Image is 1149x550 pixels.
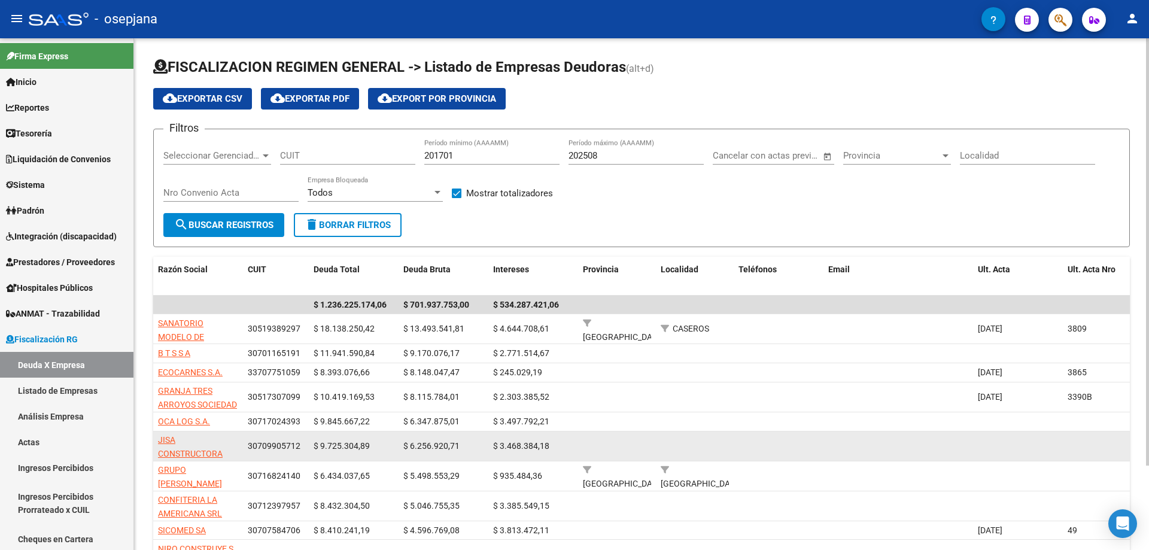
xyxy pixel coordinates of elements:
[403,392,460,402] span: $ 8.115.784,01
[6,204,44,217] span: Padrón
[163,93,242,104] span: Exportar CSV
[673,324,709,333] span: CASEROS
[493,392,549,402] span: $ 2.303.385,52
[163,150,260,161] span: Seleccionar Gerenciador
[158,435,235,485] span: JISA CONSTRUCTORA EMPRENDIMIENTOS INMOBILIARIOS SRL
[493,265,529,274] span: Intereses
[661,479,741,502] span: [GEOGRAPHIC_DATA] SUR
[158,417,210,426] span: OCA LOG S.A.
[1068,392,1092,402] span: 3390B
[403,525,460,535] span: $ 4.596.769,08
[305,220,391,230] span: Borrar Filtros
[978,367,1002,377] span: [DATE]
[158,348,190,358] span: B T S S A
[314,392,375,402] span: $ 10.419.169,53
[1125,11,1139,26] mat-icon: person
[493,348,549,358] span: $ 2.771.514,67
[578,257,656,296] datatable-header-cell: Provincia
[158,318,208,355] span: SANATORIO MODELO DE CASEROS S A
[661,265,698,274] span: Localidad
[978,265,1010,274] span: Ult. Acta
[626,63,654,74] span: (alt+d)
[248,525,300,535] span: 30707584706
[314,348,375,358] span: $ 11.941.590,84
[163,213,284,237] button: Buscar Registros
[305,217,319,232] mat-icon: delete
[403,501,460,511] span: $ 5.046.755,35
[153,88,252,110] button: Exportar CSV
[174,220,273,230] span: Buscar Registros
[738,265,777,274] span: Teléfonos
[493,471,542,481] span: $ 935.484,36
[153,59,626,75] span: FISCALIZACION REGIMEN GENERAL -> Listado de Empresas Deudoras
[294,213,402,237] button: Borrar Filtros
[248,501,300,511] span: 30712397957
[158,495,222,518] span: CONFITERIA LA AMERICANA SRL
[248,441,300,451] span: 30709905712
[6,230,117,243] span: Integración (discapacidad)
[403,417,460,426] span: $ 6.347.875,01
[399,257,488,296] datatable-header-cell: Deuda Bruta
[493,300,559,309] span: $ 534.287.421,06
[1068,324,1087,333] span: 3809
[308,187,333,198] span: Todos
[493,501,549,511] span: $ 3.385.549,15
[248,324,300,333] span: 30519389297
[248,348,300,358] span: 30701165191
[163,91,177,105] mat-icon: cloud_download
[6,75,37,89] span: Inicio
[493,417,549,426] span: $ 3.497.792,21
[978,392,1002,402] span: [DATE]
[6,256,115,269] span: Prestadores / Proveedores
[6,153,111,166] span: Liquidación de Convenios
[270,91,285,105] mat-icon: cloud_download
[1068,265,1115,274] span: Ult. Acta Nro
[493,525,549,535] span: $ 3.813.472,11
[1068,525,1077,535] span: 49
[6,281,93,294] span: Hospitales Públicos
[493,441,549,451] span: $ 3.468.384,18
[248,367,300,377] span: 33707751059
[843,150,940,161] span: Provincia
[828,265,850,274] span: Email
[158,265,208,274] span: Razón Social
[493,367,542,377] span: $ 245.029,19
[243,257,309,296] datatable-header-cell: CUIT
[158,525,206,535] span: SICOMED SA
[6,50,68,63] span: Firma Express
[403,300,469,309] span: $ 701.937.753,00
[403,441,460,451] span: $ 6.256.920,71
[583,332,664,342] span: [GEOGRAPHIC_DATA]
[378,93,496,104] span: Export por Provincia
[378,91,392,105] mat-icon: cloud_download
[309,257,399,296] datatable-header-cell: Deuda Total
[158,465,239,515] span: GRUPO [PERSON_NAME] [GEOGRAPHIC_DATA] SA
[158,367,223,377] span: ECOCARNES S.A.
[403,265,451,274] span: Deuda Bruta
[466,186,553,200] span: Mostrar totalizadores
[248,392,300,402] span: 30517307099
[656,257,734,296] datatable-header-cell: Localidad
[314,525,370,535] span: $ 8.410.241,19
[174,217,189,232] mat-icon: search
[493,324,549,333] span: $ 4.644.708,61
[820,150,834,163] button: Open calendar
[6,178,45,192] span: Sistema
[314,471,370,481] span: $ 6.434.037,65
[6,127,52,140] span: Tesorería
[261,88,359,110] button: Exportar PDF
[314,417,370,426] span: $ 9.845.667,22
[248,417,300,426] span: 30717024393
[163,120,205,136] h3: Filtros
[1068,367,1087,377] span: 3865
[978,525,1002,535] span: [DATE]
[6,333,78,346] span: Fiscalización RG
[403,348,460,358] span: $ 9.170.076,17
[248,471,300,481] span: 30716824140
[314,501,370,511] span: $ 8.432.304,50
[314,265,360,274] span: Deuda Total
[95,6,157,32] span: - osepjana
[314,300,387,309] span: $ 1.236.225.174,06
[734,257,823,296] datatable-header-cell: Teléfonos
[583,265,619,274] span: Provincia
